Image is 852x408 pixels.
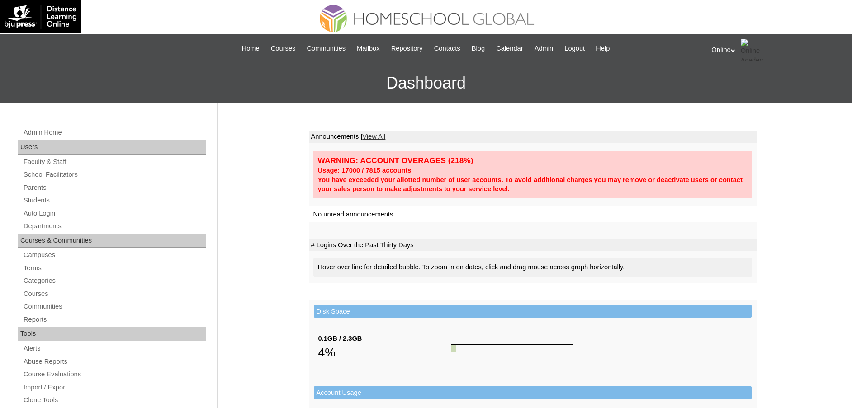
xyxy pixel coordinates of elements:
[387,43,427,54] a: Repository
[23,288,206,300] a: Courses
[496,43,523,54] span: Calendar
[23,156,206,168] a: Faculty & Staff
[307,43,346,54] span: Communities
[18,140,206,155] div: Users
[430,43,465,54] a: Contacts
[266,43,300,54] a: Courses
[535,43,554,54] span: Admin
[5,5,76,29] img: logo-white.png
[23,263,206,274] a: Terms
[741,39,763,61] img: Online Academy
[596,43,610,54] span: Help
[314,305,752,318] td: Disk Space
[271,43,296,54] span: Courses
[492,43,527,54] a: Calendar
[23,169,206,180] a: School Facilitators
[318,334,451,343] div: 0.1GB / 2.3GB
[309,131,757,143] td: Announcements |
[309,239,757,252] td: # Logins Over the Past Thirty Days
[467,43,489,54] a: Blog
[18,327,206,341] div: Tools
[362,133,385,140] a: View All
[313,258,752,277] div: Hover over line for detailed bubble. To zoom in on dates, click and drag mouse across graph horiz...
[23,301,206,312] a: Communities
[23,394,206,406] a: Clone Tools
[23,208,206,219] a: Auto Login
[357,43,380,54] span: Mailbox
[23,369,206,380] a: Course Evaluations
[302,43,350,54] a: Communities
[472,43,485,54] span: Blog
[711,39,843,61] div: Online
[23,275,206,286] a: Categories
[352,43,384,54] a: Mailbox
[318,155,748,166] div: WARNING: ACCOUNT OVERAGES (218%)
[23,249,206,261] a: Campuses
[564,43,585,54] span: Logout
[5,63,847,103] h3: Dashboard
[318,343,451,361] div: 4%
[314,386,752,399] td: Account Usage
[23,182,206,193] a: Parents
[23,382,206,393] a: Import / Export
[237,43,264,54] a: Home
[530,43,558,54] a: Admin
[23,220,206,232] a: Departments
[309,206,757,223] td: No unread announcements.
[560,43,589,54] a: Logout
[18,234,206,248] div: Courses & Communities
[23,356,206,367] a: Abuse Reports
[242,43,260,54] span: Home
[434,43,460,54] span: Contacts
[23,127,206,138] a: Admin Home
[23,195,206,206] a: Students
[391,43,423,54] span: Repository
[592,43,614,54] a: Help
[318,167,412,174] strong: Usage: 17000 / 7815 accounts
[318,175,748,194] div: You have exceeded your allotted number of user accounts. To avoid additional charges you may remo...
[23,343,206,354] a: Alerts
[23,314,206,325] a: Reports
